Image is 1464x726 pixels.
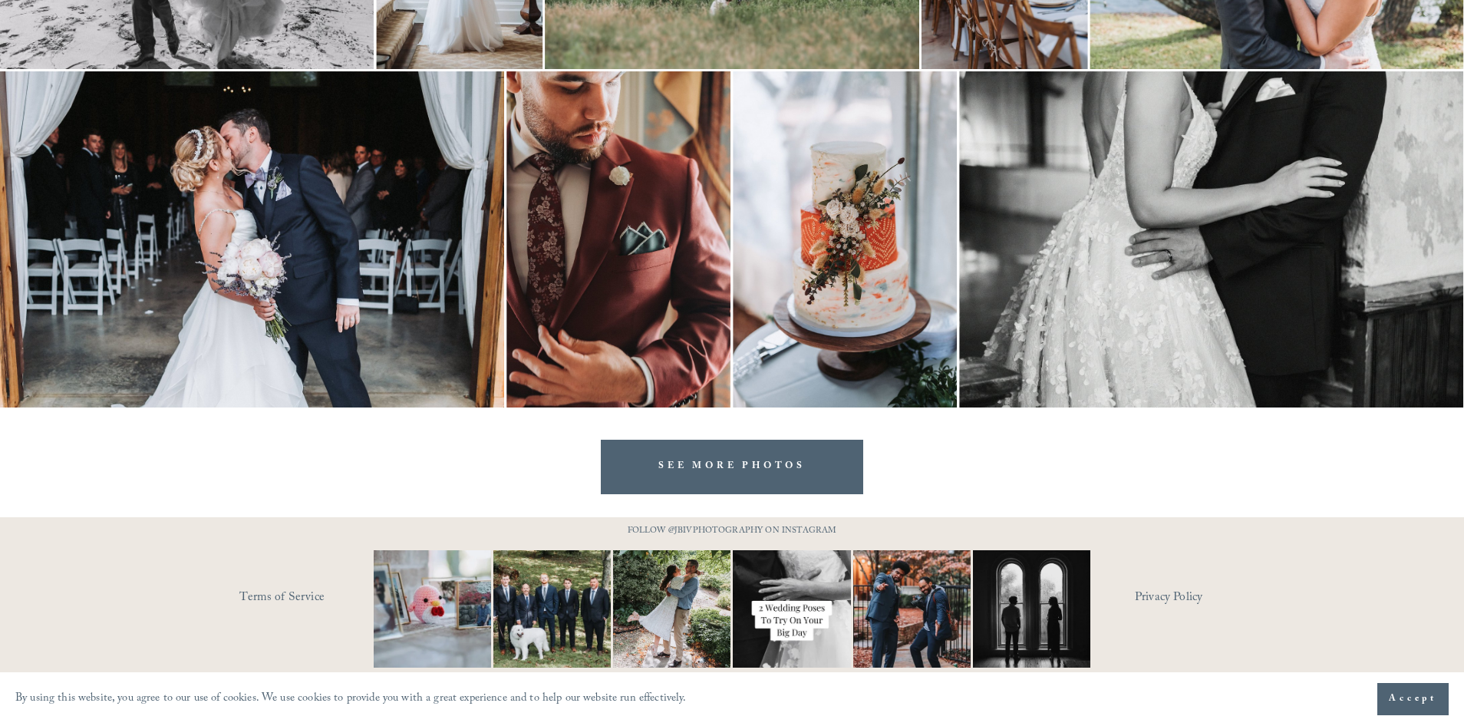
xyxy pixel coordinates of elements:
[733,71,957,408] img: Three-tier wedding cake with a white, orange, and light blue marbled design, decorated with a flo...
[506,71,730,408] img: Man in maroon suit with floral tie and pocket square
[704,550,880,668] img: Let&rsquo;s talk about poses for your wedding day! It doesn&rsquo;t have to be complicated, somet...
[239,586,418,610] a: Terms of Service
[953,550,1110,668] img: Black &amp; White appreciation post. 😍😍 ⠀⠀⠀⠀⠀⠀⠀⠀⠀ I don&rsquo;t care what anyone says black and w...
[613,530,730,687] img: It&rsquo;s that time of year where weddings and engagements pick up and I get the joy of capturin...
[464,550,641,668] img: Happy #InternationalDogDay to all the pups who have made wedding days, engagement sessions, and p...
[15,688,687,711] p: By using this website, you agree to our use of cookies. We use cookies to provide you with a grea...
[598,523,866,540] p: FOLLOW @JBIVPHOTOGRAPHY ON INSTAGRAM
[345,550,521,668] img: This has got to be one of the cutest detail shots I've ever taken for a wedding! 📷 @thewoobles #I...
[959,71,1463,408] img: Close-up of a bride and groom embracing, with the groom's hand on the bride's waist, wearing wedd...
[1377,683,1449,715] button: Accept
[1135,586,1269,610] a: Privacy Policy
[833,550,990,668] img: You just need the right photographer that matches your vibe 📷🎉 #RaleighWeddingPhotographer
[601,440,863,494] a: SEE MORE PHOTOS
[1389,691,1437,707] span: Accept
